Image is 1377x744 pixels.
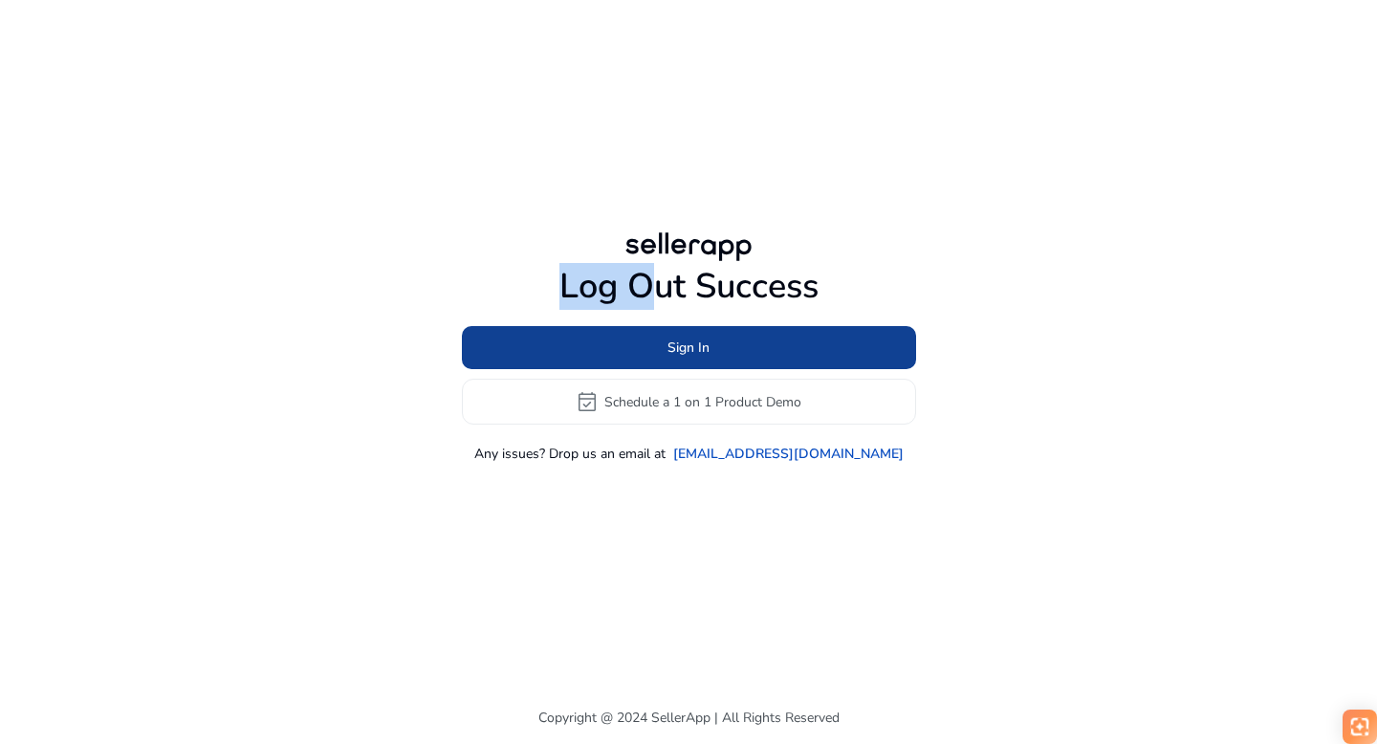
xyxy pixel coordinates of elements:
[474,444,666,464] p: Any issues? Drop us an email at
[667,338,710,358] span: Sign In
[462,379,916,425] button: event_availableSchedule a 1 on 1 Product Demo
[462,266,916,307] h1: Log Out Success
[673,444,904,464] a: [EMAIL_ADDRESS][DOMAIN_NAME]
[576,390,599,413] span: event_available
[462,326,916,369] button: Sign In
